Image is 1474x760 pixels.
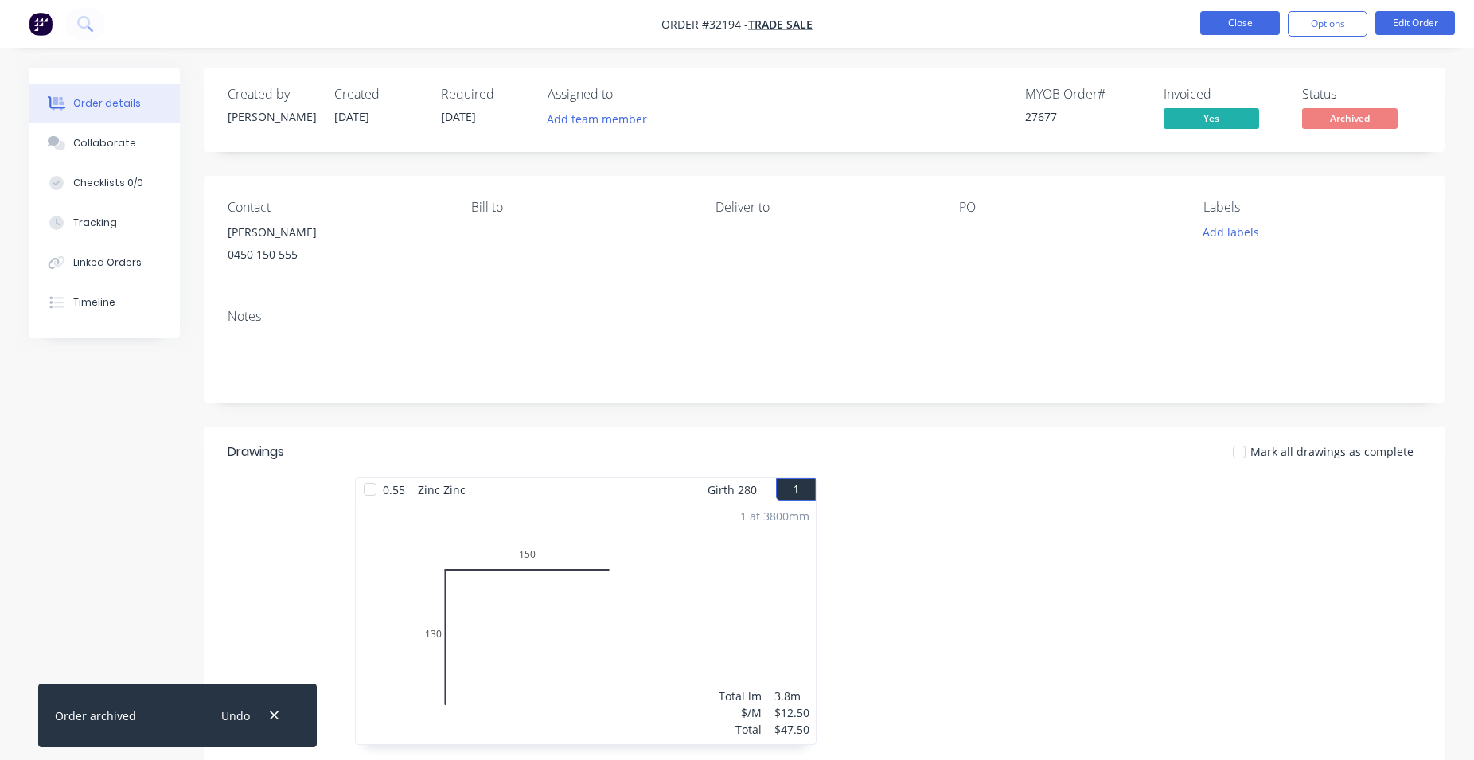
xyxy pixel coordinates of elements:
[29,163,180,203] button: Checklists 0/0
[55,707,136,724] div: Order archived
[73,255,142,270] div: Linked Orders
[213,705,258,727] button: Undo
[1164,87,1283,102] div: Invoiced
[73,96,141,111] div: Order details
[228,244,446,266] div: 0450 150 555
[774,704,809,721] div: $12.50
[228,108,315,125] div: [PERSON_NAME]
[334,109,369,124] span: [DATE]
[1025,87,1144,102] div: MYOB Order #
[539,108,656,130] button: Add team member
[334,87,422,102] div: Created
[29,203,180,243] button: Tracking
[228,87,315,102] div: Created by
[29,84,180,123] button: Order details
[548,87,707,102] div: Assigned to
[661,17,748,32] span: Order #32194 -
[1200,11,1280,35] button: Close
[411,478,472,501] span: Zinc Zinc
[73,176,143,190] div: Checklists 0/0
[29,12,53,36] img: Factory
[1302,87,1421,102] div: Status
[29,123,180,163] button: Collaborate
[740,508,809,524] div: 1 at 3800mm
[708,478,757,501] span: Girth 280
[1025,108,1144,125] div: 27677
[1288,11,1367,37] button: Options
[716,200,934,215] div: Deliver to
[1164,108,1259,128] span: Yes
[748,17,813,32] a: TRADE SALE
[73,295,115,310] div: Timeline
[228,200,446,215] div: Contact
[1375,11,1455,35] button: Edit Order
[73,216,117,230] div: Tracking
[774,721,809,738] div: $47.50
[441,87,528,102] div: Required
[774,688,809,704] div: 3.8m
[719,688,762,704] div: Total lm
[959,200,1177,215] div: PO
[29,243,180,283] button: Linked Orders
[228,309,1421,324] div: Notes
[719,704,762,721] div: $/M
[73,136,136,150] div: Collaborate
[228,221,446,272] div: [PERSON_NAME]0450 150 555
[1203,200,1421,215] div: Labels
[228,221,446,244] div: [PERSON_NAME]
[471,200,689,215] div: Bill to
[441,109,476,124] span: [DATE]
[776,478,816,501] button: 1
[1302,108,1398,128] span: Archived
[29,283,180,322] button: Timeline
[1194,221,1267,243] button: Add labels
[228,442,284,462] div: Drawings
[356,501,816,744] div: 01301501 at 3800mmTotal lm$/MTotal3.8m$12.50$47.50
[719,721,762,738] div: Total
[1250,443,1414,460] span: Mark all drawings as complete
[548,108,656,130] button: Add team member
[376,478,411,501] span: 0.55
